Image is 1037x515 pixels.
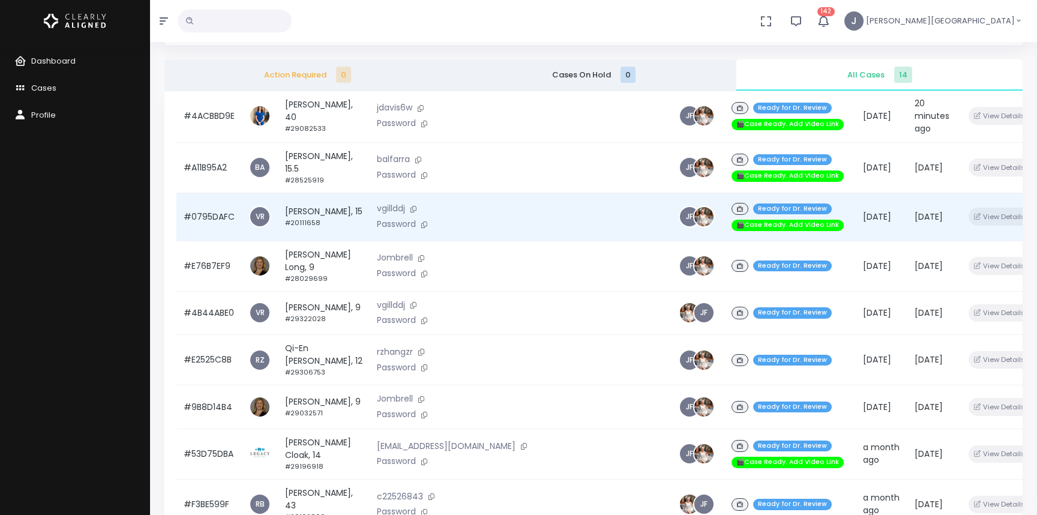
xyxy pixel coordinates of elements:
span: Ready for Dr. Review [753,203,832,215]
span: [DATE] [863,211,891,223]
a: JF [680,397,699,417]
td: #9B8D14B4 [176,385,242,429]
a: RZ [250,351,269,370]
a: JF [680,106,699,125]
small: #29322028 [285,314,326,324]
small: #29082533 [285,124,326,133]
span: [DATE] [915,307,943,319]
td: [PERSON_NAME], 9 [278,385,370,429]
span: 🎬Case Ready. Add Video Link [732,220,844,231]
td: #4ACBBD9E [176,89,242,142]
span: Ready for Dr. Review [753,261,832,272]
td: #4B44ABE0 [176,291,242,335]
span: [DATE] [915,161,943,173]
button: View Details [969,158,1030,176]
span: [DATE] [915,401,943,413]
td: #0795DAFC [176,193,242,241]
button: View Details [969,398,1030,415]
span: [PERSON_NAME][GEOGRAPHIC_DATA] [866,15,1015,27]
td: #A11B95A2 [176,142,242,193]
button: View Details [969,107,1030,124]
a: VR [250,207,269,226]
td: Qi-En [PERSON_NAME], 12 [278,335,370,385]
p: Password [377,169,664,182]
a: JF [680,444,699,463]
td: #E76B7EF9 [176,241,242,291]
td: [PERSON_NAME], 40 [278,89,370,142]
span: J [844,11,864,31]
small: #29032571 [285,408,323,418]
p: Password [377,361,664,375]
p: rzhangzr [377,346,664,359]
span: 🎬Case Ready. Add Video Link [732,119,844,130]
span: Ready for Dr. Review [753,307,832,319]
p: Password [377,267,664,280]
p: Password [377,218,664,231]
span: Ready for Dr. Review [753,499,832,510]
a: JF [680,158,699,177]
span: Dashboard [31,55,76,67]
p: balfarra [377,153,664,166]
a: BA [250,158,269,177]
button: View Details [969,496,1030,513]
small: #29196918 [285,462,323,471]
p: c22526843 [377,490,664,504]
span: Ready for Dr. Review [753,154,832,166]
span: Action Required [174,69,441,81]
span: 20 minutes ago [915,97,949,134]
button: View Details [969,351,1030,369]
span: Ready for Dr. Review [753,103,832,114]
span: [DATE] [863,354,891,366]
p: Password [377,455,664,468]
img: Logo Horizontal [44,8,106,34]
span: Ready for Dr. Review [753,402,832,413]
span: [DATE] [915,498,943,510]
span: [DATE] [863,401,891,413]
span: Ready for Dr. Review [753,355,832,366]
small: #29306753 [285,367,325,377]
span: 0 [621,67,636,83]
span: [DATE] [915,354,943,366]
td: #E2525C8B [176,335,242,385]
a: RB [250,495,269,514]
button: View Details [969,208,1030,225]
span: Cases [31,82,56,94]
p: vgillddj [377,299,664,312]
p: [EMAIL_ADDRESS][DOMAIN_NAME] [377,440,664,453]
a: JF [680,207,699,226]
button: View Details [969,445,1030,463]
button: View Details [969,257,1030,274]
span: JF [694,495,714,514]
td: [PERSON_NAME], 15 [278,193,370,241]
span: a month ago [863,441,900,466]
span: [DATE] [915,260,943,272]
button: View Details [969,304,1030,322]
a: JF [694,303,714,322]
a: JF [680,351,699,370]
p: Password [377,314,664,327]
p: Jombrell [377,393,664,406]
span: [DATE] [915,211,943,223]
span: All Cases [746,69,1013,81]
span: [DATE] [863,307,891,319]
span: Profile [31,109,56,121]
span: 🎬Case Ready. Add Video Link [732,170,844,182]
td: [PERSON_NAME] Cloak, 14 [278,429,370,479]
span: 🎬Case Ready. Add Video Link [732,457,844,468]
td: [PERSON_NAME], 9 [278,291,370,335]
span: Cases On Hold [460,69,727,81]
span: Ready for Dr. Review [753,441,832,452]
td: [PERSON_NAME], 15.5 [278,142,370,193]
span: VR [250,303,269,322]
p: Password [377,117,664,130]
